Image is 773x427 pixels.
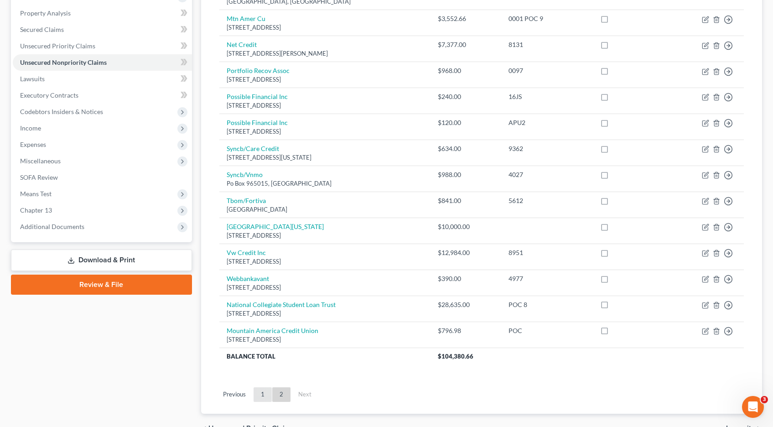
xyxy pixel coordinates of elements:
[508,274,586,283] div: 4977
[508,170,586,179] div: 4027
[13,54,192,71] a: Unsecured Nonpriority Claims
[20,58,107,66] span: Unsecured Nonpriority Claims
[254,387,272,402] a: 1
[13,21,192,38] a: Secured Claims
[438,196,494,205] div: $841.00
[227,101,423,110] div: [STREET_ADDRESS]
[508,326,586,335] div: POC
[508,248,586,257] div: 8951
[438,92,494,101] div: $240.00
[508,196,586,205] div: 5612
[438,40,494,49] div: $7,377.00
[438,118,494,127] div: $120.00
[20,9,71,17] span: Property Analysis
[227,171,263,178] a: Syncb/Vnmo
[508,66,586,75] div: 0097
[20,206,52,214] span: Chapter 13
[438,66,494,75] div: $968.00
[20,223,84,230] span: Additional Documents
[227,119,288,126] a: Possible Financial Inc
[20,42,95,50] span: Unsecured Priority Claims
[20,141,46,148] span: Expenses
[20,108,103,115] span: Codebtors Insiders & Notices
[438,326,494,335] div: $796.98
[20,157,61,165] span: Miscellaneous
[227,15,265,22] a: Mtn Amer Cu
[508,92,586,101] div: 16JS
[11,275,192,295] a: Review & File
[508,40,586,49] div: 8131
[13,169,192,186] a: SOFA Review
[11,250,192,271] a: Download & Print
[438,300,494,309] div: $28,635.00
[438,353,473,360] span: $104,380.66
[508,144,586,153] div: 9362
[508,14,586,23] div: 0001 POC 9
[227,275,269,282] a: Webbankavant
[13,87,192,104] a: Executory Contracts
[508,118,586,127] div: APU2
[227,231,423,240] div: [STREET_ADDRESS]
[227,257,423,266] div: [STREET_ADDRESS]
[227,23,423,32] div: [STREET_ADDRESS]
[761,396,768,403] span: 3
[227,67,290,74] a: Portfolio Recov Assoc
[13,71,192,87] a: Lawsuits
[438,170,494,179] div: $988.00
[227,127,423,136] div: [STREET_ADDRESS]
[438,14,494,23] div: $3,552.66
[227,309,423,318] div: [STREET_ADDRESS]
[438,274,494,283] div: $390.00
[20,26,64,33] span: Secured Claims
[227,335,423,344] div: [STREET_ADDRESS]
[438,222,494,231] div: $10,000.00
[438,248,494,257] div: $12,984.00
[216,387,253,402] a: Previous
[227,153,423,162] div: [STREET_ADDRESS][US_STATE]
[20,190,52,198] span: Means Test
[227,301,336,308] a: National Collegiate Student Loan Trust
[227,41,257,48] a: Net Credit
[20,124,41,132] span: Income
[13,5,192,21] a: Property Analysis
[742,396,764,418] iframe: Intercom live chat
[20,173,58,181] span: SOFA Review
[20,75,45,83] span: Lawsuits
[508,300,586,309] div: POC 8
[13,38,192,54] a: Unsecured Priority Claims
[20,91,78,99] span: Executory Contracts
[227,93,288,100] a: Possible Financial Inc
[227,249,266,256] a: Vw Credit Inc
[438,144,494,153] div: $634.00
[227,75,423,84] div: [STREET_ADDRESS]
[227,327,318,334] a: Mountain America Credit Union
[227,283,423,292] div: [STREET_ADDRESS]
[227,49,423,58] div: [STREET_ADDRESS][PERSON_NAME]
[227,197,266,204] a: Tbom/Fortiva
[227,179,423,188] div: Po Box 965015, [GEOGRAPHIC_DATA]
[227,145,279,152] a: Syncb/Care Credit
[272,387,291,402] a: 2
[227,223,324,230] a: [GEOGRAPHIC_DATA][US_STATE]
[227,205,423,214] div: [GEOGRAPHIC_DATA]
[219,348,431,365] th: Balance Total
